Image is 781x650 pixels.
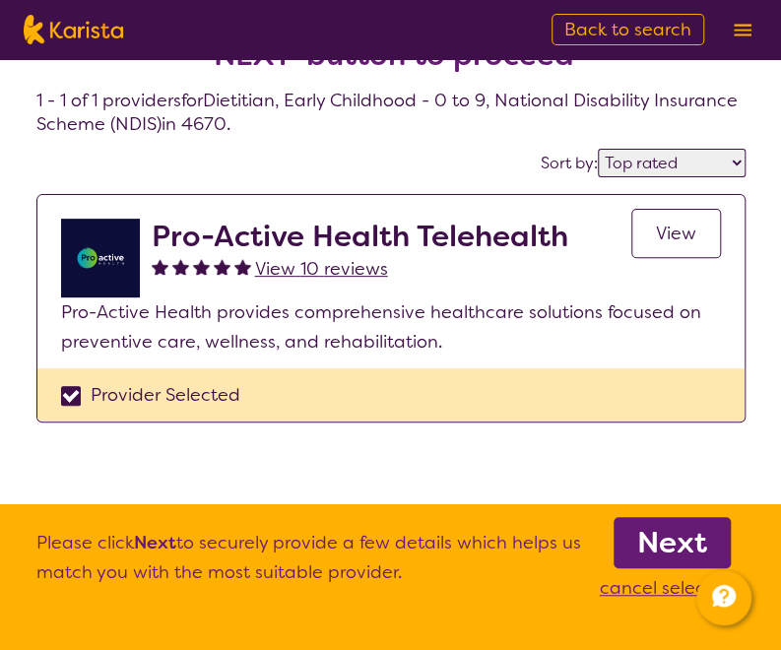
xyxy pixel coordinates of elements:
[600,573,746,603] p: cancel selections
[172,258,189,275] img: fullstar
[60,2,722,73] h2: Select one or more providers and click the 'NEXT' button to proceed
[552,14,704,45] a: Back to search
[614,517,731,568] a: Next
[134,531,176,554] b: Next
[696,570,751,625] button: Channel Menu
[564,18,691,41] span: Back to search
[193,258,210,275] img: fullstar
[541,153,598,173] label: Sort by:
[255,257,388,281] span: View 10 reviews
[214,258,230,275] img: fullstar
[152,258,168,275] img: fullstar
[631,209,721,258] a: View
[152,219,568,254] h2: Pro-Active Health Telehealth
[656,222,696,245] span: View
[61,297,721,357] p: Pro-Active Health provides comprehensive healthcare solutions focused on preventive care, wellnes...
[255,254,388,284] a: View 10 reviews
[36,528,581,603] p: Please click to securely provide a few details which helps us match you with the most suitable pr...
[24,15,123,44] img: Karista logo
[234,258,251,275] img: fullstar
[734,24,751,36] img: menu
[61,219,140,297] img: ymlb0re46ukcwlkv50cv.png
[637,523,707,562] b: Next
